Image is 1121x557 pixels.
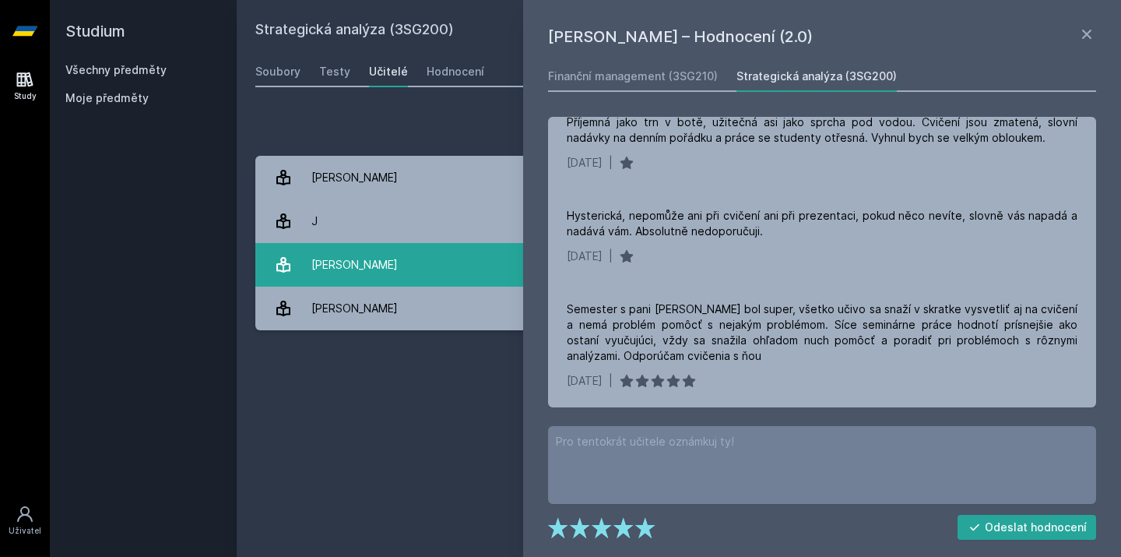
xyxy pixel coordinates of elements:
a: Testy [319,56,350,87]
a: Hodnocení [427,56,484,87]
div: | [609,249,613,264]
a: Study [3,62,47,110]
a: Všechny předměty [65,63,167,76]
div: Uživatel [9,525,41,537]
a: [PERSON_NAME] 2 hodnocení 5.0 [255,156,1102,199]
a: Učitelé [369,56,408,87]
span: Moje předměty [65,90,149,106]
a: J 1 hodnocení 4.0 [255,199,1102,243]
div: Příjemná jako trn v botě, užitečná asi jako sprcha pod vodou. Cvičení jsou zmatená, slovní nadávk... [567,115,1077,146]
div: Study [14,90,37,102]
div: [PERSON_NAME] [311,293,398,324]
div: [PERSON_NAME] [311,162,398,193]
a: [PERSON_NAME] 4 hodnocení 2.0 [255,287,1102,330]
div: Semester s pani [PERSON_NAME] bol super, všetko učivo sa snaží v skratke vysvetliť aj na cvičení ... [567,301,1077,364]
div: J [311,206,318,237]
div: Testy [319,64,350,79]
div: [DATE] [567,249,603,264]
div: Soubory [255,64,300,79]
h2: Strategická analýza (3SG200) [255,19,928,44]
div: [DATE] [567,155,603,171]
div: | [609,155,613,171]
div: Učitelé [369,64,408,79]
div: Hodnocení [427,64,484,79]
div: [PERSON_NAME] [311,249,398,280]
a: Soubory [255,56,300,87]
a: [PERSON_NAME] 3 hodnocení 4.3 [255,243,1102,287]
div: Hysterická, nepomůže ani při cvičení ani při prezentaci, pokud něco nevíte, slovně vás napadá a n... [567,208,1077,239]
a: Uživatel [3,497,47,545]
